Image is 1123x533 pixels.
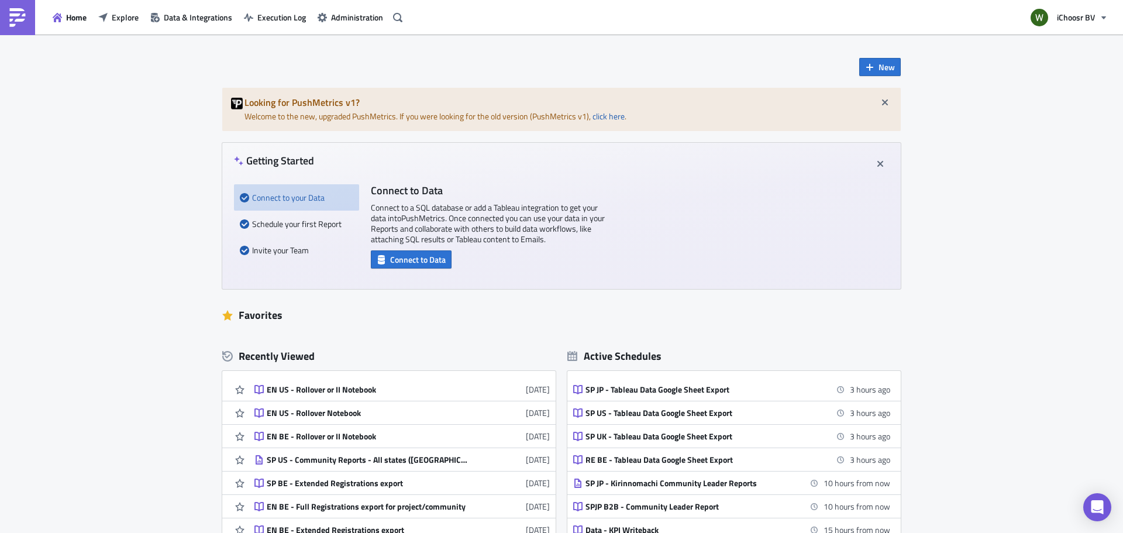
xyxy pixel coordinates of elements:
[244,98,892,107] h5: Looking for PushMetrics v1?
[1024,5,1114,30] button: iChoosr BV
[144,8,238,26] button: Data & Integrations
[526,383,550,396] time: 2025-09-29T09:01:34Z
[573,378,890,401] a: SP JP - Tableau Data Google Sheet Export3 hours ago
[824,500,890,513] time: 2025-10-02 02:00
[585,408,790,418] div: SP US - Tableau Data Google Sheet Export
[526,500,550,513] time: 2025-09-11T12:45:53Z
[254,378,550,401] a: EN US - Rollover or II Notebook[DATE]
[66,11,87,23] span: Home
[240,184,353,211] div: Connect to your Data
[585,478,790,489] div: SP JP - Kirinnomachi Community Leader Reports
[267,478,471,489] div: SP BE - Extended Registrations export
[254,425,550,448] a: EN BE - Rollover or II Notebook[DATE]
[879,61,895,73] span: New
[573,425,890,448] a: SP UK - Tableau Data Google Sheet Export3 hours ago
[1029,8,1049,27] img: Avatar
[267,408,471,418] div: EN US - Rollover Notebook
[526,407,550,419] time: 2025-09-29T08:38:53Z
[850,430,890,442] time: 2025-10-01 12:00
[240,237,353,263] div: Invite your Team
[585,501,790,512] div: SPJP B2B - Community Leader Report
[240,211,353,237] div: Schedule your first Report
[254,472,550,494] a: SP BE - Extended Registrations export[DATE]
[526,453,550,466] time: 2025-09-26T06:46:46Z
[573,495,890,518] a: SPJP B2B - Community Leader Report10 hours from now
[850,383,890,396] time: 2025-10-01 12:00
[371,202,605,245] p: Connect to a SQL database or add a Tableau integration to get your data into PushMetrics . Once c...
[567,349,662,363] div: Active Schedules
[573,472,890,494] a: SP JP - Kirinnomachi Community Leader Reports10 hours from now
[222,348,556,365] div: Recently Viewed
[164,11,232,23] span: Data & Integrations
[371,252,452,264] a: Connect to Data
[371,250,452,269] button: Connect to Data
[850,453,890,466] time: 2025-10-01 12:00
[850,407,890,419] time: 2025-10-01 12:00
[585,455,790,465] div: RE BE - Tableau Data Google Sheet Export
[238,8,312,26] button: Execution Log
[267,455,471,465] div: SP US - Community Reports - All states ([GEOGRAPHIC_DATA], [GEOGRAPHIC_DATA], [GEOGRAPHIC_DATA], ...
[526,430,550,442] time: 2025-09-26T08:54:49Z
[573,448,890,471] a: RE BE - Tableau Data Google Sheet Export3 hours ago
[859,58,901,76] button: New
[222,307,901,324] div: Favorites
[267,384,471,395] div: EN US - Rollover or II Notebook
[390,253,446,266] span: Connect to Data
[47,8,92,26] button: Home
[257,11,306,23] span: Execution Log
[371,184,605,197] h4: Connect to Data
[1083,493,1111,521] div: Open Intercom Messenger
[267,431,471,442] div: EN BE - Rollover or II Notebook
[222,88,901,131] div: Welcome to the new, upgraded PushMetrics. If you were looking for the old version (PushMetrics v1...
[254,401,550,424] a: EN US - Rollover Notebook[DATE]
[526,477,550,489] time: 2025-09-25T07:09:29Z
[592,110,625,122] a: click here
[331,11,383,23] span: Administration
[234,154,314,167] h4: Getting Started
[8,8,27,27] img: PushMetrics
[312,8,389,26] button: Administration
[254,448,550,471] a: SP US - Community Reports - All states ([GEOGRAPHIC_DATA], [GEOGRAPHIC_DATA], [GEOGRAPHIC_DATA], ...
[1057,11,1095,23] span: iChoosr BV
[92,8,144,26] button: Explore
[824,477,890,489] time: 2025-10-02 02:00
[585,431,790,442] div: SP UK - Tableau Data Google Sheet Export
[112,11,139,23] span: Explore
[267,501,471,512] div: EN BE - Full Registrations export for project/community
[585,384,790,395] div: SP JP - Tableau Data Google Sheet Export
[573,401,890,424] a: SP US - Tableau Data Google Sheet Export3 hours ago
[254,495,550,518] a: EN BE - Full Registrations export for project/community[DATE]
